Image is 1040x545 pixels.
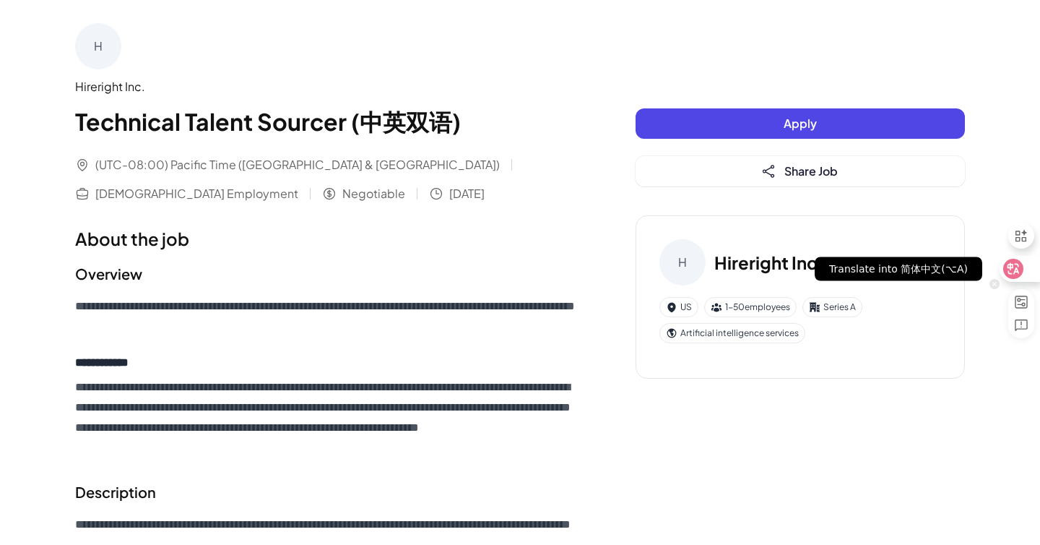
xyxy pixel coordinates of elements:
[449,185,485,202] span: [DATE]
[704,297,797,317] div: 1-50 employees
[75,23,121,69] div: H
[75,104,578,139] h1: Technical Talent Sourcer (中英双语)
[659,323,805,343] div: Artificial intelligence services
[636,156,965,186] button: Share Job
[802,297,862,317] div: Series A
[95,185,298,202] span: [DEMOGRAPHIC_DATA] Employment
[659,297,698,317] div: US
[659,239,706,286] div: H
[342,185,405,202] span: Negotiable
[75,263,578,285] h2: Overview
[75,481,578,503] h2: Description
[75,226,578,252] h1: About the job
[636,108,965,139] button: Apply
[784,116,817,131] span: Apply
[714,249,824,275] h3: Hireright Inc.
[784,163,838,179] span: Share Job
[75,78,578,95] div: Hireright Inc.
[95,156,500,173] span: (UTC-08:00) Pacific Time ([GEOGRAPHIC_DATA] & [GEOGRAPHIC_DATA])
